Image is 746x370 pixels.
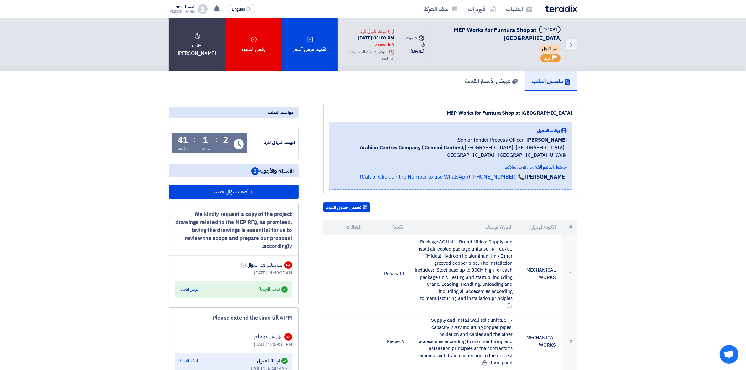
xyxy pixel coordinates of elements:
[203,136,208,144] div: 1
[360,173,524,181] a: 📞 [PHONE_NUMBER] (Call or Click on the Number to use WhatsApp)
[281,18,338,71] div: تقديم عرض أسعار
[542,28,557,32] div: #71091
[539,45,561,53] span: تم القبول
[343,28,394,34] div: الموعد النهائي للرد
[215,134,217,145] div: :
[178,146,188,152] div: دقيقة
[228,4,255,14] button: English
[257,357,288,365] div: اجابة العميل
[251,167,294,175] span: الأسئلة والأجوبة
[720,345,738,364] a: Open chat
[329,109,572,117] div: MEP Works for Funtura Shop at [GEOGRAPHIC_DATA]
[193,134,196,145] div: :
[254,333,283,340] div: سؤال من مورد آخر
[169,10,195,13] div: [PERSON_NAME]
[323,202,370,212] button: تحميل جدول البنود
[544,55,551,61] span: مهم
[284,333,292,341] div: SA
[175,314,292,322] div: Please extend the time till 4 PM
[251,167,259,175] span: 2
[169,18,225,71] div: طلب [PERSON_NAME]
[178,136,188,144] div: 41
[545,5,577,12] img: Teradix logo
[454,26,562,42] span: MEP Works for Funtura Shop at [GEOGRAPHIC_DATA]
[561,235,577,313] td: 1
[334,144,567,159] span: [GEOGRAPHIC_DATA], [GEOGRAPHIC_DATA] ,[GEOGRAPHIC_DATA] - [GEOGRAPHIC_DATA]- U-Walk
[410,220,518,235] th: البيان/الوصف
[525,71,577,91] a: ملخص الطلب
[404,48,425,55] div: [DATE]
[404,34,425,48] div: صدرت في
[438,26,562,42] h5: MEP Works for Funtura Shop at Al-Ahsa Mall
[360,144,465,151] b: Arabian Centres Company ( Cenomi Centres),
[181,5,195,10] div: الحساب
[375,42,394,48] div: 2 Days left
[175,341,292,348] div: [DATE] 12:59:33 PM
[343,34,394,49] div: [DATE] 01:00 PM
[518,220,561,235] th: الكود/الموديل
[456,136,524,144] span: Senior Tender Process Officer,
[463,2,501,16] a: الأوردرات
[501,2,537,16] a: الطلبات
[410,235,518,313] td: Package AC Unit - Brand Midea: Supply and install air-cooled package units 30TR - CU/CU (Midea) H...
[223,136,228,144] div: 2
[175,210,292,250] div: We kindly request a copy of the project drawings related to the MEP RFQ, as promised. Having the ...
[169,185,299,199] button: + أضف سؤال جديد
[180,286,199,293] div: عرض الاجابة
[223,146,229,152] div: يوم
[518,235,561,313] td: MECHANICAL WORKS
[284,261,292,269] div: AW
[323,220,367,235] th: المرفقات
[419,2,463,16] a: ملف الشركة
[248,139,295,146] div: الموعد النهائي للرد
[169,107,299,118] div: مواعيد الطلب
[334,164,567,170] div: مسئول الدعم الفني من فريق تيرادكس
[526,136,567,144] span: [PERSON_NAME]
[259,285,288,294] div: تمت الاجابة
[458,71,525,91] a: عروض الأسعار المقدمة
[225,18,281,71] div: رفض الدعوة
[175,270,292,276] div: [DATE] 11:49:27 AM
[465,77,518,85] h5: عروض الأسعار المقدمة
[532,77,571,85] h5: ملخص الطلب
[232,7,245,12] span: English
[180,358,198,364] div: اخفاء الاجابة
[201,146,210,152] div: ساعة
[524,173,567,181] strong: [PERSON_NAME]
[198,4,208,14] img: profile_test.png
[240,262,283,268] div: أنت سألت هذا السؤال
[561,220,577,235] th: #
[343,49,394,62] div: عرض طلبات التاجيلات السابقه
[537,127,560,134] span: بيانات العميل
[367,220,410,235] th: الكمية
[367,235,410,313] td: 11 Pieces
